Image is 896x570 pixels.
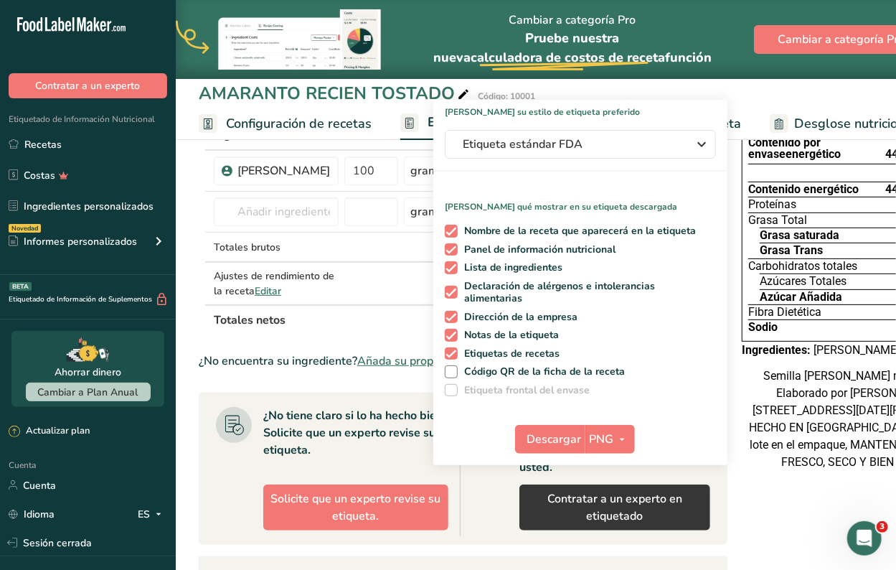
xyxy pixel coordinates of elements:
font: Cambiar a categoría Pro [509,12,636,28]
font: Recetas [24,138,62,151]
font: Etiquetado de Información Nutricional [9,113,155,125]
iframe: Chat en vivo de Intercom [847,521,882,556]
font: Código: 10001 [478,90,535,102]
font: Elaborador de recetas [428,113,561,131]
font: Proteínas [748,197,796,211]
font: Panel de información nutricional [464,243,616,256]
font: Sodio [748,320,778,334]
a: Contratar a un experto en etiquetado [519,485,710,531]
font: Costas [24,169,55,182]
font: [PERSON_NAME] qué mostrar en su etiqueta descargada [445,201,677,212]
font: Añada su propio ingrediente [357,353,506,369]
font: Idioma [24,508,55,521]
font: Etiqueta frontal del envase [464,383,590,397]
font: Etiquetas de recetas [464,347,560,360]
img: costing-banner-img.503cc26.webp [176,9,391,70]
font: energético [786,147,841,161]
font: Totales netos [214,312,286,328]
font: gramo [410,163,445,179]
font: Pruebe nuestra nueva [433,29,620,66]
font: Ajustes de rendimiento de la receta [214,269,334,298]
font: ¿No encuentra su ingrediente? [199,353,357,369]
button: Etiqueta estándar FDA [445,130,716,159]
font: función [665,49,712,66]
button: PNG [585,425,635,454]
font: Nombre de la receta que aparecerá en la etiqueta [464,224,696,238]
font: AMARANTO RECIEN TOSTADO [199,82,455,105]
font: Notas de la etiqueta [464,328,559,342]
font: Editar [255,284,281,298]
font: Solicite que un experto revise su etiqueta. [271,491,441,524]
font: Sesión cerrada [23,536,92,550]
font: Solicite que un experto revise su etiqueta. [263,425,435,458]
font: Lista de ingredientes [464,261,562,274]
font: Totales brutos [214,240,280,254]
font: Grasa saturada [760,228,839,242]
font: Azúcar Añadida [760,290,842,304]
font: BETA [12,282,29,291]
font: Ingredientes personalizados [24,200,154,213]
font: Actualizar plan [26,424,90,437]
font: Contenido energético [748,182,859,196]
font: [PERSON_NAME] [237,163,330,179]
button: Contratar a un experto [9,73,167,98]
a: Configuración de recetas [199,108,372,140]
font: calculadora de costos de receta [471,49,665,66]
font: Cuenta [9,459,36,471]
font: Etiquetado de Información de Suplementos [9,294,152,304]
font: Fibra Dietética [748,305,821,319]
font: Cambiar a Plan Anual [38,386,138,399]
font: 3 [880,522,885,531]
input: Añadir ingrediente [214,197,339,226]
font: Cuenta [23,479,56,492]
font: Grasa Trans [760,243,823,257]
font: Informes personalizados [24,235,137,248]
button: Descargar [515,425,585,454]
font: Contenido por envase [748,136,821,161]
font: Contratar a un experto en etiquetado [547,491,682,524]
font: gramo [410,204,445,220]
font: Carbohidratos totales [748,259,857,273]
font: Ingredientes: [742,343,811,357]
font: ¿No tiene claro si lo ha hecho bien? [263,408,448,424]
font: Dirección de la empresa [464,310,577,324]
font: Código QR de la ficha de la receta [464,365,625,378]
font: Azúcares Totales [760,274,847,288]
font: Descargar [527,431,582,447]
a: Elaborador de recetas [400,106,561,141]
font: Novedad [11,224,38,233]
font: Ahorrar dinero [55,365,121,379]
font: ES [138,508,150,521]
button: Solicite que un experto revise su etiqueta. [263,485,448,531]
button: Cambiar a Plan Anual [26,383,151,401]
font: PNG [590,431,614,447]
font: [PERSON_NAME] su estilo de etiqueta preferido [445,106,640,118]
font: Contratar a un experto [36,79,141,93]
font: Etiqueta estándar FDA [463,136,583,152]
font: Declaración de alérgenos e intolerancias alimentarias [464,279,655,306]
font: Grasa Total [748,213,807,227]
font: Configuración de recetas [226,115,372,132]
